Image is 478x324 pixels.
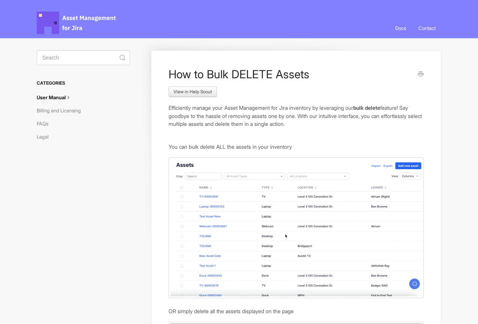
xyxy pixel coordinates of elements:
a: FAQs [37,118,54,130]
a: Legal [37,131,54,143]
b: bulk delete [353,105,380,111]
p: You can bulk delete ALL the assets in your inventory [169,143,424,151]
a: User Manual [37,91,78,103]
p: Efficiently manage your Asset Management for Jira inventory by leveraging our feature! Say goodby... [169,104,424,128]
h1: How to Bulk DELETE Assets [169,67,412,81]
a: Print this Article [418,70,424,79]
a: Contact [413,18,441,38]
input: Search [37,50,130,65]
a: Billing and Licensing [37,105,87,116]
img: file-AwWlXgwBAP.gif [169,157,424,299]
p: OR simply delete all the assets displayed on the page [169,307,424,315]
span: Asset Management for Jira Docs [37,12,117,34]
h3: Categories [37,76,130,90]
a: View in Help Scout [169,87,217,97]
a: Docs [390,18,412,38]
